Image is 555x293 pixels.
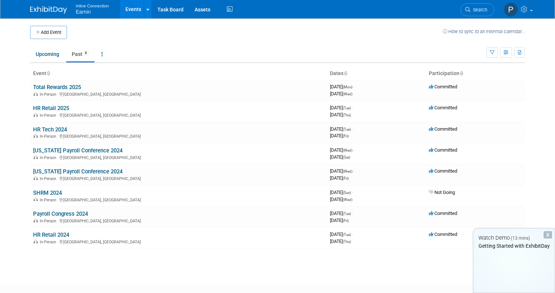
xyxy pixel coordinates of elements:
span: [DATE] [330,91,352,96]
span: - [352,190,353,195]
span: [DATE] [330,133,349,138]
span: - [353,84,355,89]
div: [GEOGRAPHIC_DATA], [GEOGRAPHIC_DATA] [33,218,324,223]
span: In-Person [40,198,58,202]
span: [DATE] [330,147,355,153]
span: In-Person [40,134,58,139]
span: Committed [429,126,457,132]
span: Committed [429,232,457,237]
span: [DATE] [330,175,349,181]
span: (Sat) [343,155,350,159]
span: (Tue) [343,106,351,110]
a: Sort by Participation Type [459,70,463,76]
div: [GEOGRAPHIC_DATA], [GEOGRAPHIC_DATA] [33,112,324,118]
span: (Thu) [343,240,351,244]
img: Paul Kelley [504,3,518,17]
span: [DATE] [330,112,351,117]
div: [GEOGRAPHIC_DATA], [GEOGRAPHIC_DATA] [33,239,324,244]
span: [DATE] [330,154,350,160]
a: Payroll Congress 2024 [33,211,88,217]
th: Event [30,67,327,80]
span: (Wed) [343,169,352,173]
span: (Wed) [343,148,352,152]
a: How to sync to an external calendar... [443,29,525,34]
span: Committed [429,168,457,174]
a: Search [460,3,494,16]
span: Committed [429,105,457,110]
a: HR Retail 2025 [33,105,69,112]
span: [DATE] [330,197,352,202]
img: In-Person Event [33,176,38,180]
span: Search [470,7,487,13]
span: [DATE] [330,218,349,223]
a: Upcoming [30,47,65,61]
span: (13 mins) [511,236,530,241]
span: (Tue) [343,212,351,216]
th: Dates [327,67,426,80]
img: In-Person Event [33,155,38,159]
a: Total Rewards 2025 [33,84,81,91]
div: Watch Demo [473,234,555,242]
img: In-Person Event [33,240,38,243]
div: [GEOGRAPHIC_DATA], [GEOGRAPHIC_DATA] [33,133,324,139]
span: In-Person [40,92,58,97]
img: In-Person Event [33,134,38,138]
span: [DATE] [330,168,355,174]
img: In-Person Event [33,92,38,96]
span: (Thu) [343,113,351,117]
img: In-Person Event [33,113,38,117]
span: [DATE] [330,239,351,244]
span: (Tue) [343,127,351,131]
span: Not Going [429,190,455,195]
div: Dismiss [544,231,552,239]
span: In-Person [40,113,58,118]
span: Inline Connection [76,1,109,9]
a: SHRM 2024 [33,190,62,196]
a: HR Retail 2024 [33,232,69,238]
a: Sort by Start Date [344,70,347,76]
span: (Fri) [343,176,349,180]
span: [DATE] [330,105,353,110]
span: - [352,105,353,110]
span: (Fri) [343,219,349,223]
span: (Wed) [343,92,352,96]
span: 8 [83,50,89,56]
a: Past8 [66,47,95,61]
span: (Fri) [343,134,349,138]
img: In-Person Event [33,219,38,222]
span: In-Person [40,155,58,160]
span: - [352,211,353,216]
div: [GEOGRAPHIC_DATA], [GEOGRAPHIC_DATA] [33,175,324,181]
th: Participation [426,67,525,80]
span: [DATE] [330,84,355,89]
button: Add Event [30,26,67,39]
span: Committed [429,211,457,216]
a: Sort by Event Name [46,70,50,76]
span: (Wed) [343,198,352,202]
span: Committed [429,147,457,153]
span: - [353,147,355,153]
span: - [352,126,353,132]
div: Getting Started with ExhibitDay [473,242,555,250]
span: (Sun) [343,191,351,195]
div: [GEOGRAPHIC_DATA], [GEOGRAPHIC_DATA] [33,154,324,160]
span: [DATE] [330,211,353,216]
a: [US_STATE] Payroll Conference 2024 [33,147,122,154]
span: [DATE] [330,232,353,237]
div: [GEOGRAPHIC_DATA], [GEOGRAPHIC_DATA] [33,91,324,97]
img: ExhibitDay [30,6,67,14]
span: Committed [429,84,457,89]
span: (Tue) [343,233,351,237]
img: In-Person Event [33,198,38,201]
a: [US_STATE] Payroll Conference 2024 [33,168,122,175]
span: [DATE] [330,190,353,195]
span: In-Person [40,176,58,181]
span: - [353,168,355,174]
div: [GEOGRAPHIC_DATA], [GEOGRAPHIC_DATA] [33,197,324,202]
span: - [352,232,353,237]
span: Earnin [76,9,90,15]
span: [DATE] [330,126,353,132]
span: (Mon) [343,85,352,89]
span: In-Person [40,219,58,223]
span: In-Person [40,240,58,244]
